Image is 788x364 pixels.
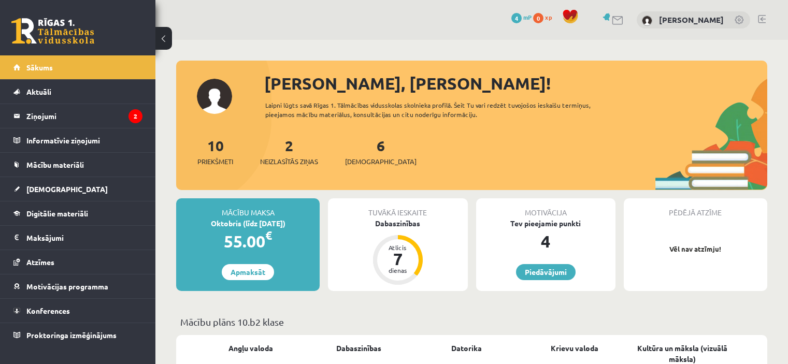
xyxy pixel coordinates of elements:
[629,244,762,254] p: Vēl nav atzīmju!
[13,55,142,79] a: Sākums
[13,177,142,201] a: [DEMOGRAPHIC_DATA]
[26,128,142,152] legend: Informatīvie ziņojumi
[176,218,320,229] div: Oktobris (līdz [DATE])
[533,13,557,21] a: 0 xp
[128,109,142,123] i: 2
[228,343,273,354] a: Angļu valoda
[26,184,108,194] span: [DEMOGRAPHIC_DATA]
[336,343,381,354] a: Dabaszinības
[382,267,413,273] div: dienas
[180,315,763,329] p: Mācību plāns 10.b2 klase
[265,228,272,243] span: €
[659,14,724,25] a: [PERSON_NAME]
[545,13,552,21] span: xp
[26,306,70,315] span: Konferences
[516,264,576,280] a: Piedāvājumi
[197,136,233,167] a: 10Priekšmeti
[533,13,543,23] span: 0
[13,299,142,323] a: Konferences
[345,156,417,167] span: [DEMOGRAPHIC_DATA]
[476,198,615,218] div: Motivācija
[264,71,767,96] div: [PERSON_NAME], [PERSON_NAME]!
[382,244,413,251] div: Atlicis
[328,218,467,229] div: Dabaszinības
[523,13,532,21] span: mP
[451,343,482,354] a: Datorika
[328,198,467,218] div: Tuvākā ieskaite
[13,104,142,128] a: Ziņojumi2
[476,218,615,229] div: Tev pieejamie punkti
[26,330,117,340] span: Proktoringa izmēģinājums
[26,63,53,72] span: Sākums
[26,257,54,267] span: Atzīmes
[26,160,84,169] span: Mācību materiāli
[26,282,108,291] span: Motivācijas programma
[13,323,142,347] a: Proktoringa izmēģinājums
[176,229,320,254] div: 55.00
[176,198,320,218] div: Mācību maksa
[222,264,274,280] a: Apmaksāt
[13,128,142,152] a: Informatīvie ziņojumi
[13,153,142,177] a: Mācību materiāli
[13,226,142,250] a: Maksājumi
[328,218,467,286] a: Dabaszinības Atlicis 7 dienas
[26,87,51,96] span: Aktuāli
[511,13,532,21] a: 4 mP
[345,136,417,167] a: 6[DEMOGRAPHIC_DATA]
[11,18,94,44] a: Rīgas 1. Tālmācības vidusskola
[265,100,620,119] div: Laipni lūgts savā Rīgas 1. Tālmācības vidusskolas skolnieka profilā. Šeit Tu vari redzēt tuvojošo...
[197,156,233,167] span: Priekšmeti
[551,343,598,354] a: Krievu valoda
[382,251,413,267] div: 7
[26,226,142,250] legend: Maksājumi
[13,80,142,104] a: Aktuāli
[642,16,652,26] img: Oskars Plikšs
[13,250,142,274] a: Atzīmes
[26,104,142,128] legend: Ziņojumi
[13,274,142,298] a: Motivācijas programma
[260,136,318,167] a: 2Neizlasītās ziņas
[13,201,142,225] a: Digitālie materiāli
[511,13,522,23] span: 4
[26,209,88,218] span: Digitālie materiāli
[624,198,767,218] div: Pēdējā atzīme
[260,156,318,167] span: Neizlasītās ziņas
[476,229,615,254] div: 4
